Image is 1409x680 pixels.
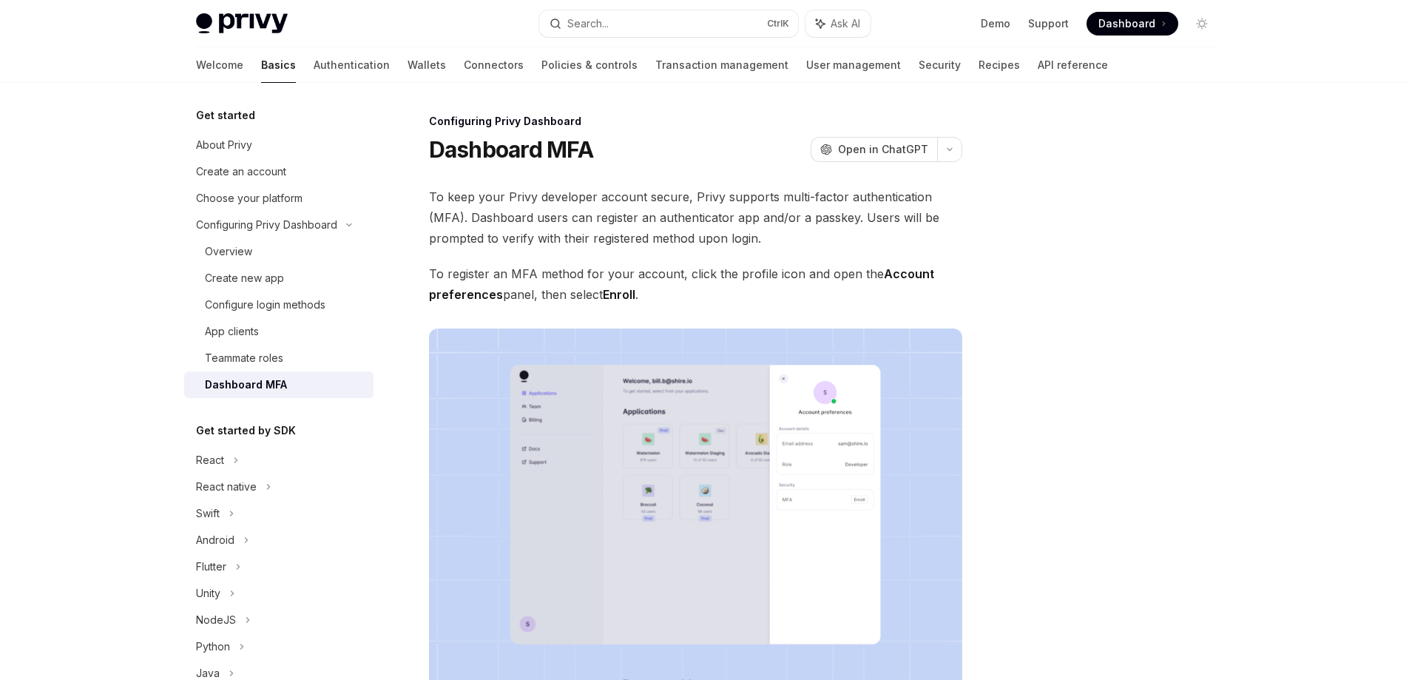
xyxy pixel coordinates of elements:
a: Choose your platform [184,185,374,212]
h5: Get started by SDK [196,422,296,440]
div: React native [196,478,257,496]
a: User management [806,47,901,83]
a: Welcome [196,47,243,83]
a: Create an account [184,158,374,185]
h5: Get started [196,107,255,124]
span: To register an MFA method for your account, click the profile icon and open the panel, then select . [429,263,962,305]
span: Open in ChatGPT [838,142,928,157]
a: Wallets [408,47,446,83]
div: Search... [567,15,609,33]
button: Toggle dark mode [1190,12,1214,36]
div: NodeJS [196,611,236,629]
a: About Privy [184,132,374,158]
a: Policies & controls [541,47,638,83]
span: Ctrl K [767,18,789,30]
div: Choose your platform [196,189,303,207]
div: Teammate roles [205,349,283,367]
div: Android [196,531,234,549]
div: Dashboard MFA [205,376,287,394]
div: Swift [196,505,220,522]
a: Connectors [464,47,524,83]
a: Recipes [979,47,1020,83]
a: Support [1028,16,1069,31]
h1: Dashboard MFA [429,136,593,163]
div: Configure login methods [205,296,325,314]
a: App clients [184,318,374,345]
div: Configuring Privy Dashboard [429,114,962,129]
div: App clients [205,323,259,340]
div: React [196,451,224,469]
button: Open in ChatGPT [811,137,937,162]
div: Create new app [205,269,284,287]
span: To keep your Privy developer account secure, Privy supports multi-factor authentication (MFA). Da... [429,186,962,249]
a: Demo [981,16,1010,31]
div: Unity [196,585,220,602]
button: Ask AI [805,10,871,37]
div: Create an account [196,163,286,181]
a: Transaction management [655,47,788,83]
a: Teammate roles [184,345,374,371]
a: Configure login methods [184,292,374,318]
a: API reference [1038,47,1108,83]
a: Dashboard [1087,12,1178,36]
div: Python [196,638,230,656]
a: Dashboard MFA [184,371,374,398]
a: Security [919,47,961,83]
img: light logo [196,13,288,34]
a: Authentication [314,47,390,83]
a: Basics [261,47,296,83]
span: Dashboard [1098,16,1155,31]
div: Flutter [196,558,226,576]
a: Create new app [184,265,374,292]
span: Ask AI [831,16,860,31]
button: Search...CtrlK [539,10,798,37]
strong: Enroll [603,287,635,302]
div: About Privy [196,136,252,154]
div: Configuring Privy Dashboard [196,216,337,234]
div: Overview [205,243,252,260]
a: Overview [184,238,374,265]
